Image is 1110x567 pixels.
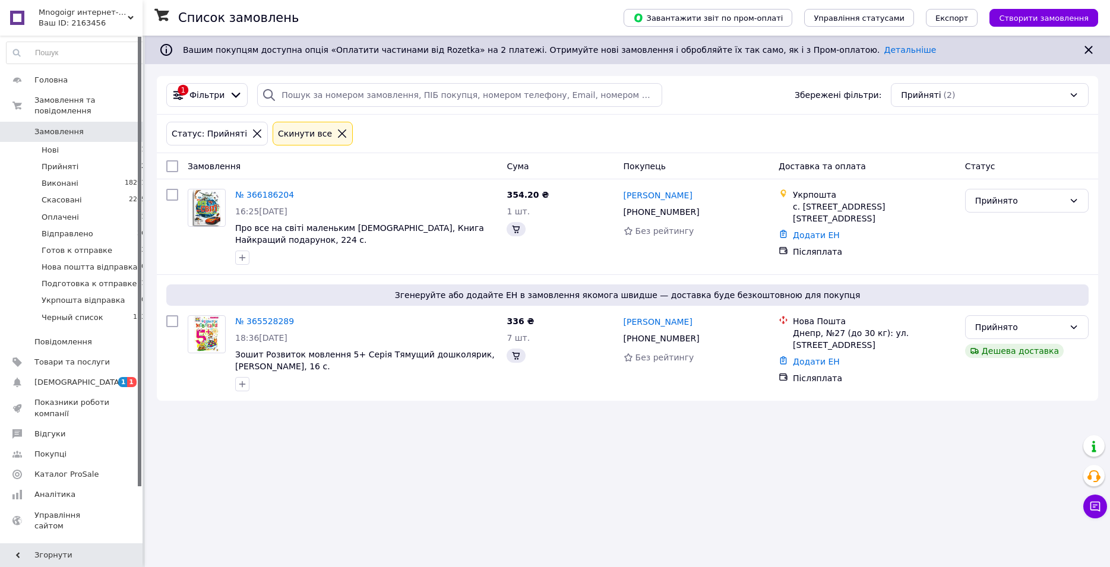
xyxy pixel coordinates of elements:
span: Замовлення [188,161,241,171]
a: Детальніше [884,45,937,55]
span: Головна [34,75,68,85]
div: Прийнято [975,321,1064,334]
a: № 366186204 [235,190,294,199]
span: Покупці [34,449,67,460]
input: Пошук за номером замовлення, ПІБ покупця, номером телефону, Email, номером накладної [257,83,662,107]
span: Черный список [42,312,103,323]
span: 13 [137,245,146,256]
span: 0 [141,262,146,273]
span: 153 [133,312,146,323]
div: Укрпошта [793,189,956,201]
span: 1 [141,212,146,223]
span: 354.20 ₴ [507,190,549,199]
span: [PHONE_NUMBER] [624,207,700,217]
button: Створити замовлення [989,9,1098,27]
span: Товари та послуги [34,357,110,368]
span: Каталог ProSale [34,469,99,480]
span: Вашим покупцям доступна опція «Оплатити частинами від Rozetka» на 2 платежі. Отримуйте нові замов... [183,45,936,55]
span: 1 [127,377,137,387]
span: Гаманець компанії [34,541,110,562]
span: Замовлення [34,126,84,137]
span: Без рейтингу [635,226,694,236]
span: Відправлено [42,229,93,239]
img: Фото товару [194,316,220,353]
span: Управління статусами [814,14,905,23]
span: [PHONE_NUMBER] [624,334,700,343]
span: Укрпошта відправка [42,295,125,306]
span: 2265 [129,195,146,205]
a: Створити замовлення [978,12,1098,22]
input: Пошук [7,42,146,64]
a: Зошит Розвиток мовлення 5+ Серія Тямущий дошколярик, [PERSON_NAME], 16 с. [235,350,495,371]
div: Ваш ID: 2163456 [39,18,143,28]
span: Mnogoigr интернет-магазин [39,7,128,18]
h1: Список замовлень [178,11,299,25]
span: Відгуки [34,429,65,439]
span: Покупець [624,161,666,171]
span: Замовлення та повідомлення [34,95,143,116]
a: Додати ЕН [793,230,840,240]
span: Згенеруйте або додайте ЕН в замовлення якомога швидше — доставка буде безкоштовною для покупця [171,289,1084,301]
span: Подготовка к отправке [42,278,137,289]
span: Експорт [935,14,969,23]
div: Дешева доставка [965,344,1064,358]
button: Завантажити звіт по пром-оплаті [624,9,792,27]
span: (2) [944,90,956,100]
div: Cкинути все [276,127,334,140]
button: Чат з покупцем [1083,495,1107,518]
span: Без рейтингу [635,353,694,362]
span: Нові [42,145,59,156]
span: 336 ₴ [507,316,534,326]
span: Аналітика [34,489,75,500]
div: Прийнято [975,194,1064,207]
span: Нова поштта відправка [42,262,138,273]
span: Доставка та оплата [779,161,866,171]
button: Експорт [926,9,978,27]
span: Cума [507,161,529,171]
span: 16:25[DATE] [235,207,287,216]
span: Фільтри [189,89,224,101]
a: № 365528289 [235,316,294,326]
span: 1 [141,145,146,156]
button: Управління статусами [804,9,914,27]
a: [PERSON_NAME] [624,189,692,201]
span: Завантажити звіт по пром-оплаті [633,12,783,23]
a: Додати ЕН [793,357,840,366]
a: Про все на світі маленьким [DEMOGRAPHIC_DATA], Книга Найкращий подарунок, 224 c. [235,223,484,245]
span: Скасовані [42,195,82,205]
span: 7 шт. [507,333,530,343]
div: Нова Пошта [793,315,956,327]
span: 1 шт. [507,207,530,216]
span: 1 [118,377,128,387]
div: Післяплата [793,372,956,384]
span: Прийняті [901,89,941,101]
span: Статус [965,161,995,171]
span: Показники роботи компанії [34,397,110,419]
span: Готов к отправке [42,245,112,256]
div: Післяплата [793,246,956,258]
span: 0 [141,295,146,306]
span: Збережені фільтри: [795,89,881,101]
a: Фото товару [188,315,226,353]
span: 1 [141,278,146,289]
span: Оплачені [42,212,79,223]
span: Створити замовлення [999,14,1089,23]
a: Фото товару [188,189,226,227]
span: 2 [141,161,146,172]
span: Управління сайтом [34,510,110,531]
span: Прийняті [42,161,78,172]
span: 18291 [125,178,146,189]
span: Повідомлення [34,337,92,347]
img: Фото товару [192,189,221,226]
span: Виконані [42,178,78,189]
span: 18:36[DATE] [235,333,287,343]
div: Статус: Прийняті [169,127,249,140]
div: Днепр, №27 (до 30 кг): ул. [STREET_ADDRESS] [793,327,956,351]
div: с. [STREET_ADDRESS] [STREET_ADDRESS] [793,201,956,224]
a: [PERSON_NAME] [624,316,692,328]
span: 26 [137,229,146,239]
span: [DEMOGRAPHIC_DATA] [34,377,122,388]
